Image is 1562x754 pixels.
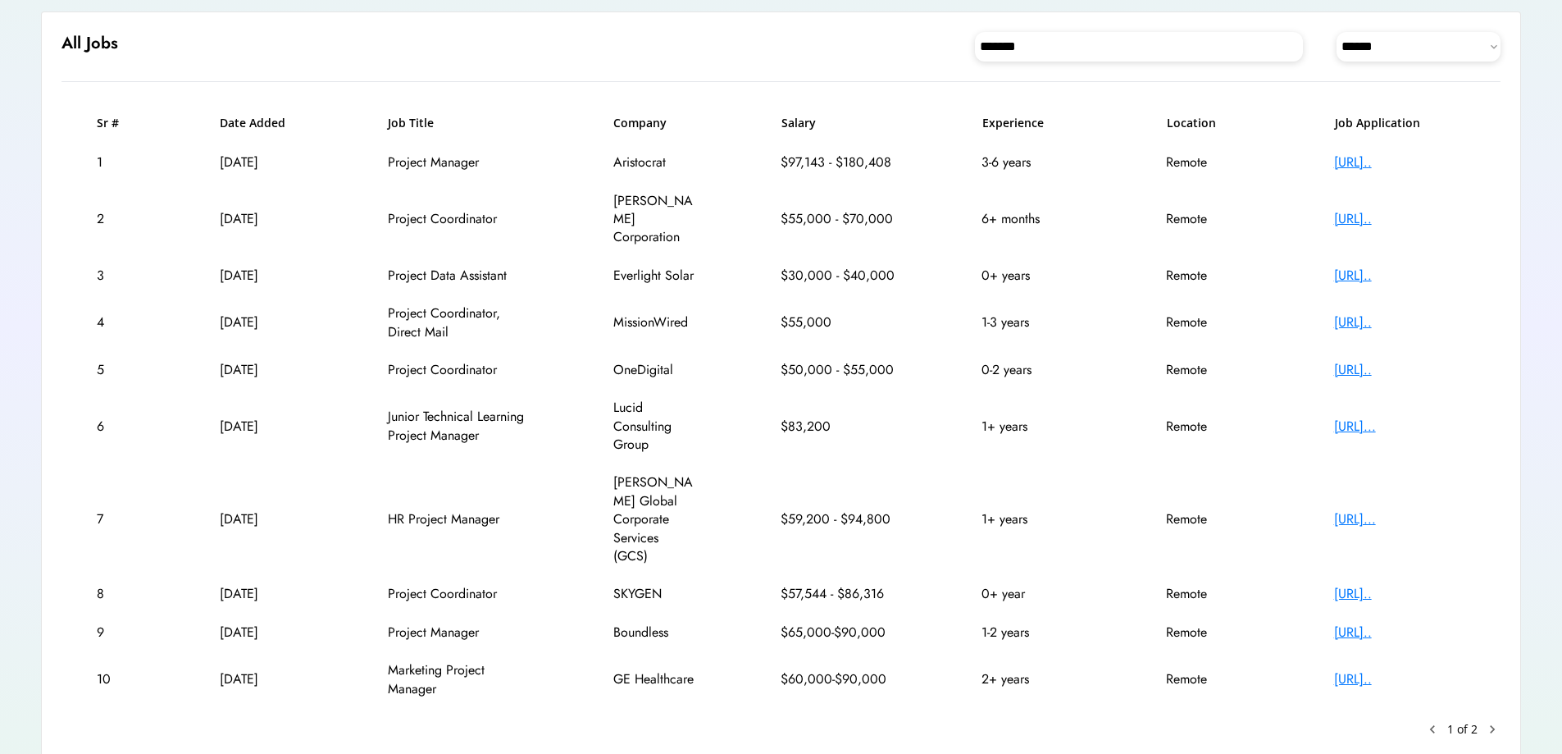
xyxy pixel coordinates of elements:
div: [DATE] [220,585,302,603]
div: $50,000 - $55,000 [781,361,895,379]
div: 0+ year [981,585,1080,603]
div: HR Project Manager [388,510,527,528]
div: OneDigital [613,361,695,379]
div: [PERSON_NAME] Corporation [613,192,695,247]
div: Remote [1166,624,1248,642]
div: $30,000 - $40,000 [781,267,895,285]
div: Project Manager [388,153,527,171]
div: Project Coordinator [388,210,527,228]
div: 0+ years [981,267,1080,285]
button: chevron_right [1484,721,1501,738]
div: 8 [97,585,134,603]
div: $97,143 - $180,408 [781,153,895,171]
div: Project Data Assistant [388,267,527,285]
div: $65,000-$90,000 [781,624,895,642]
div: $83,200 [781,418,895,436]
div: [URL].. [1334,313,1465,331]
div: $59,200 - $94,800 [781,510,895,528]
div: [DATE] [220,267,302,285]
div: 4 [97,313,134,331]
div: Remote [1166,361,1248,379]
div: $55,000 [781,313,895,331]
div: Everlight Solar [613,267,695,285]
div: [DATE] [220,418,302,436]
div: [URL].. [1334,267,1465,285]
div: [URL].. [1334,624,1465,642]
div: Marketing Project Manager [388,661,527,698]
h6: Job Title [388,115,434,131]
div: [DATE] [220,153,302,171]
div: SKYGEN [613,585,695,603]
div: 1 of 2 [1447,721,1478,738]
div: Remote [1166,418,1248,436]
div: 3 [97,267,134,285]
div: 5 [97,361,134,379]
div: Boundless [613,624,695,642]
div: 7 [97,510,134,528]
button: keyboard_arrow_left [1424,721,1441,738]
div: [DATE] [220,510,302,528]
div: MissionWired [613,313,695,331]
div: 1 [97,153,134,171]
div: Project Manager [388,624,527,642]
div: Lucid Consulting Group [613,399,695,454]
div: Junior Technical Learning Project Manager [388,408,527,445]
div: 3-6 years [981,153,1080,171]
div: Remote [1166,267,1248,285]
div: [DATE] [220,624,302,642]
div: Remote [1166,153,1248,171]
div: 2+ years [981,670,1080,688]
div: [URL]... [1334,418,1465,436]
h6: Sr # [97,115,134,131]
div: [DATE] [220,670,302,688]
div: Remote [1166,510,1248,528]
div: Project Coordinator, Direct Mail [388,304,527,341]
div: [URL].. [1334,210,1465,228]
h6: All Jobs [61,32,118,55]
div: [DATE] [220,361,302,379]
div: [DATE] [220,210,302,228]
div: 2 [97,210,134,228]
div: 1-2 years [981,624,1080,642]
div: [DATE] [220,313,302,331]
div: $57,544 - $86,316 [781,585,895,603]
div: [PERSON_NAME] Global Corporate Services (GCS) [613,473,695,565]
div: [URL]... [1334,510,1465,528]
div: [URL].. [1334,670,1465,688]
h6: Company [613,115,695,131]
h6: Location [1167,115,1249,131]
div: Project Coordinator [388,361,527,379]
div: 1+ years [981,510,1080,528]
div: 1-3 years [981,313,1080,331]
div: 10 [97,670,134,688]
div: Aristocrat [613,153,695,171]
div: Remote [1166,585,1248,603]
div: 6+ months [981,210,1080,228]
div: 0-2 years [981,361,1080,379]
div: 9 [97,624,134,642]
div: [URL].. [1334,361,1465,379]
div: Project Coordinator [388,585,527,603]
div: [URL].. [1334,585,1465,603]
div: Remote [1166,670,1248,688]
div: Remote [1166,210,1248,228]
div: 1+ years [981,418,1080,436]
div: [URL].. [1334,153,1465,171]
div: GE Healthcare [613,670,695,688]
div: $60,000-$90,000 [781,670,895,688]
h6: Salary [781,115,896,131]
h6: Date Added [220,115,302,131]
h6: Job Application [1335,115,1466,131]
div: Remote [1166,313,1248,331]
div: $55,000 - $70,000 [781,210,895,228]
h6: Experience [982,115,1081,131]
div: 6 [97,418,134,436]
